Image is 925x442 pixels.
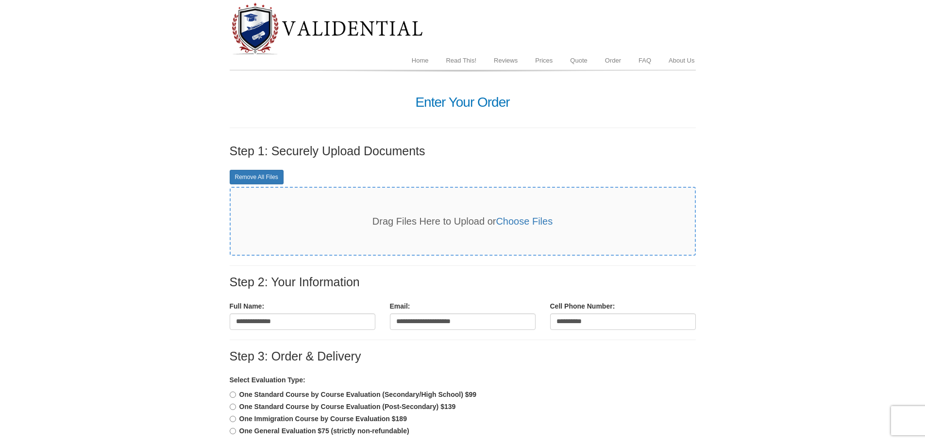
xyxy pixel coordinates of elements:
[485,51,526,70] a: Reviews
[403,51,437,70] a: Home
[230,392,236,398] input: One Standard Course by Course Evaluation (Secondary/High School) $99
[230,404,236,410] input: One Standard Course by Course Evaluation (Post-Secondary) $139
[239,403,456,410] b: One Standard Course by Course Evaluation (Post-Secondary) $139
[230,301,265,311] label: Full Name:
[735,96,925,442] iframe: LiveChat chat widget
[230,2,424,55] img: Diploma Evaluation Service
[390,301,410,311] label: Email:
[437,51,485,70] a: Read This!
[561,51,596,70] a: Quote
[230,416,236,422] input: One Immigration Course by Course Evaluation $189
[230,276,360,289] label: Step 2: Your Information
[230,428,236,434] input: One General Evaluation $75 (strictly non-refundable)
[550,301,615,311] label: Cell Phone Number:
[372,216,553,227] span: Drag Files Here to Upload or
[239,415,407,423] b: One Immigration Course by Course Evaluation $189
[630,51,660,70] a: FAQ
[526,51,561,70] a: Prices
[496,216,553,227] a: Choose Files
[230,350,361,363] label: Step 3: Order & Delivery
[230,95,696,110] h1: Enter Your Order
[239,427,409,435] b: One General Evaluation $75 (strictly non-refundable)
[230,170,284,184] a: Remove All Files
[230,145,425,158] label: Step 1: Securely Upload Documents
[660,51,703,70] a: About Us
[239,391,477,398] b: One Standard Course by Course Evaluation (Secondary/High School) $99
[230,376,305,384] b: Select Evaluation Type:
[596,51,630,70] a: Order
